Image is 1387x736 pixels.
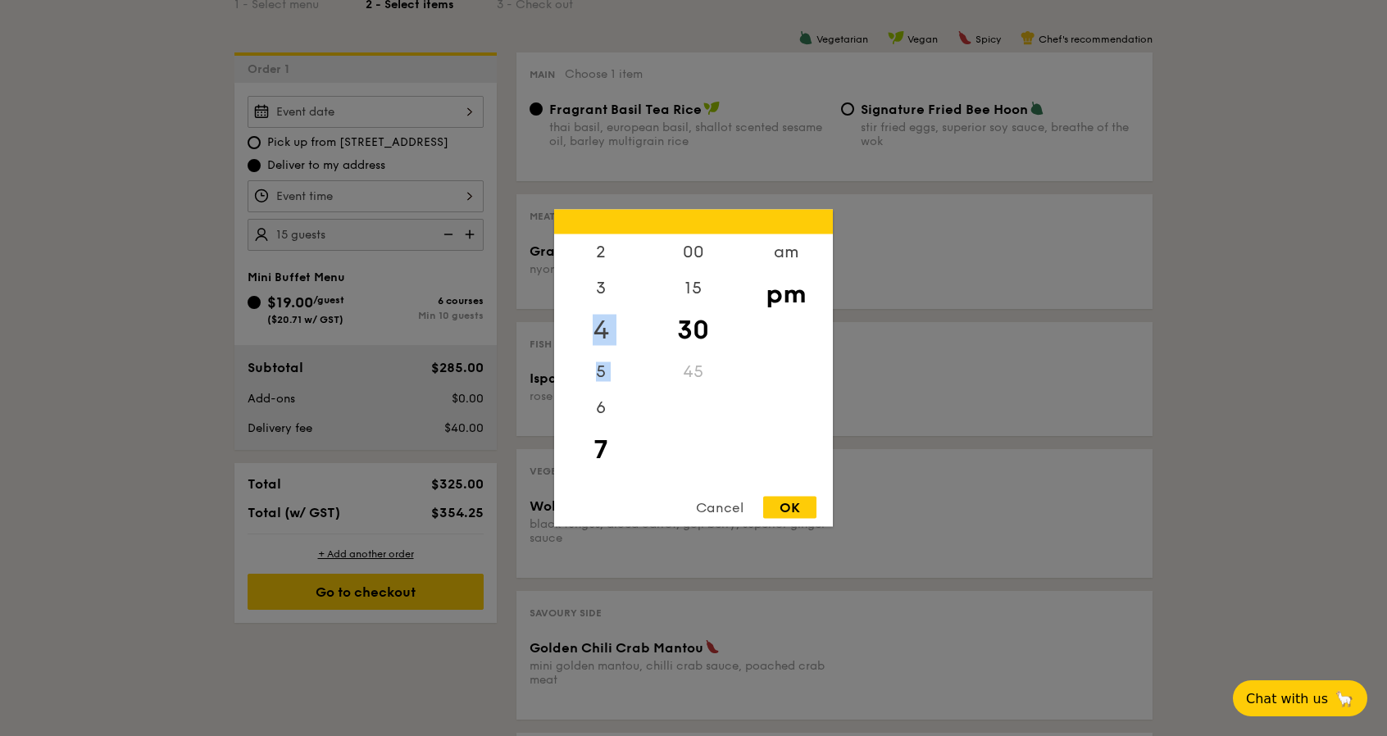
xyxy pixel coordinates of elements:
span: Chat with us [1246,691,1328,706]
div: 15 [647,270,739,307]
div: 5 [554,354,647,390]
div: 7 [554,426,647,474]
div: am [739,234,832,270]
div: 45 [647,354,739,390]
div: 30 [647,307,739,354]
div: 3 [554,270,647,307]
div: OK [763,497,816,519]
div: Cancel [680,497,760,519]
div: 4 [554,307,647,354]
button: Chat with us🦙 [1233,680,1367,716]
div: pm [739,270,832,318]
span: 🦙 [1335,689,1354,708]
div: 6 [554,390,647,426]
div: 00 [647,234,739,270]
div: 2 [554,234,647,270]
div: 8 [554,474,647,510]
